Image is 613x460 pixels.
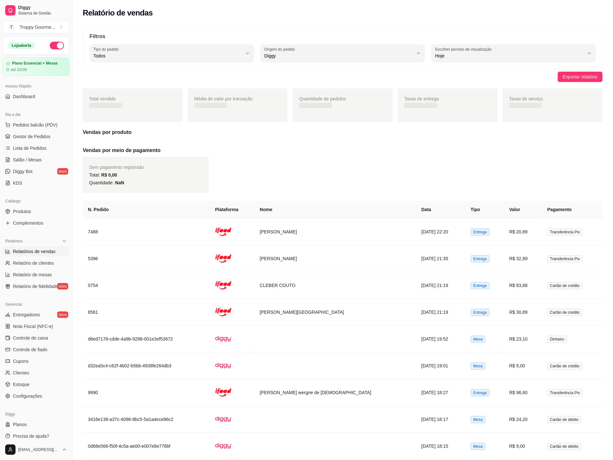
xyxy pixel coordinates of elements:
[210,201,255,219] th: Plataforma
[13,220,43,226] span: Complementos
[8,24,15,30] span: T
[3,196,69,206] div: Catálogo
[83,433,210,460] td: 0d68e566-f50f-4c5a-ae00-e007e8e776bf
[20,24,55,30] div: Troppy Gourme ...
[547,309,582,316] span: Cartão de crédito
[83,8,153,18] h2: Relatório de vendas
[8,42,35,49] div: Loja aberta
[264,46,297,52] label: Origem do pedido
[83,201,210,219] th: N. Pedido
[255,245,416,272] td: [PERSON_NAME]
[215,358,231,374] img: diggy
[89,165,144,170] span: Sem pagamento registrado
[18,11,67,16] span: Sistema de Gestão
[547,363,582,370] span: Cartão de crédito
[13,335,48,341] span: Controle de caixa
[13,271,52,278] span: Relatório de mesas
[215,224,231,240] img: ifood
[13,145,47,151] span: Lista de Pedidos
[416,245,466,272] td: [DATE] 21:35
[509,96,543,101] span: Taxas de serviço
[416,201,466,219] th: Data
[215,411,231,427] img: diggy
[416,326,466,353] td: [DATE] 19:52
[504,219,542,245] td: R$ 20,89
[83,128,603,136] h5: Vendas por produto
[563,73,597,80] span: Exportar relatório
[101,172,117,178] span: R$ 0,00
[13,260,54,266] span: Relatório de clientes
[13,433,49,439] span: Precisa de ajuda?
[13,168,33,175] span: Diggy Bot
[504,406,542,433] td: R$ 24,20
[416,219,466,245] td: [DATE] 22:20
[11,67,27,72] article: até 02/09
[194,96,253,101] span: Média de valor por transação
[3,409,69,419] div: Diggy
[471,363,485,370] span: Mesa
[89,96,116,101] span: Total vendido
[504,353,542,379] td: R$ 9,00
[13,393,42,399] span: Configurações
[83,219,210,245] td: 7488
[3,109,69,120] div: Dia a dia
[18,447,59,452] span: [EMAIL_ADDRESS][DOMAIN_NAME]
[83,272,210,299] td: 0754
[547,416,581,423] span: Cartão de débito
[13,346,48,353] span: Controle de fiado
[13,248,56,255] span: Relatórios de vendas
[504,201,542,219] th: Valor
[547,255,583,262] span: Transferência Pix
[504,326,542,353] td: R$ 23,10
[255,272,416,299] td: CLEBER COUTO
[50,42,64,49] button: Alterar Status
[435,46,494,52] label: Escolher período de visualização
[542,201,603,219] th: Pagamento
[215,384,231,401] img: ifood
[13,180,22,186] span: KDS
[83,326,210,353] td: d6ed7178-cdde-4a9b-9298-001e3ef53672
[471,336,485,343] span: Mesa
[255,201,416,219] th: Nome
[504,299,542,326] td: R$ 30,89
[255,219,416,245] td: [PERSON_NAME]
[547,336,567,343] span: Dinheiro
[215,250,231,267] img: ifood
[547,229,583,236] span: Transferência Pix
[547,389,583,396] span: Transferência Pix
[504,272,542,299] td: R$ 83,68
[13,283,58,290] span: Relatório de fidelidade
[115,180,124,185] span: NaN
[471,416,485,423] span: Mesa
[504,245,542,272] td: R$ 32,89
[13,312,40,318] span: Entregadores
[83,379,210,406] td: 9990
[90,33,596,40] p: Filtros
[471,282,490,289] span: Entrega
[13,421,27,428] span: Planos
[89,180,124,185] span: Quantidade:
[471,389,490,396] span: Entrega
[504,433,542,460] td: R$ 9,00
[416,433,466,460] td: [DATE] 18:15
[83,406,210,433] td: 3416e138-a37c-4096-8bc5-5a1a4ece86c2
[83,147,603,154] h5: Vendas por meio de pagamento
[3,299,69,310] div: Gerenciar
[13,370,29,376] span: Clientes
[255,299,416,326] td: [PERSON_NAME][GEOGRAPHIC_DATA]
[3,81,69,91] div: Acesso Rápido
[13,133,50,140] span: Gestor de Pedidos
[13,157,42,163] span: Salão / Mesas
[13,358,28,364] span: Cupons
[215,331,231,347] img: diggy
[416,406,466,433] td: [DATE] 18:17
[504,379,542,406] td: R$ 96,60
[264,53,413,59] span: Diggy
[215,438,231,454] img: diggy
[83,245,210,272] td: 5396
[471,255,490,262] span: Entrega
[547,282,582,289] span: Cartão de crédito
[471,229,490,236] span: Entrega
[215,277,231,293] img: ifood
[466,201,504,219] th: Tipo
